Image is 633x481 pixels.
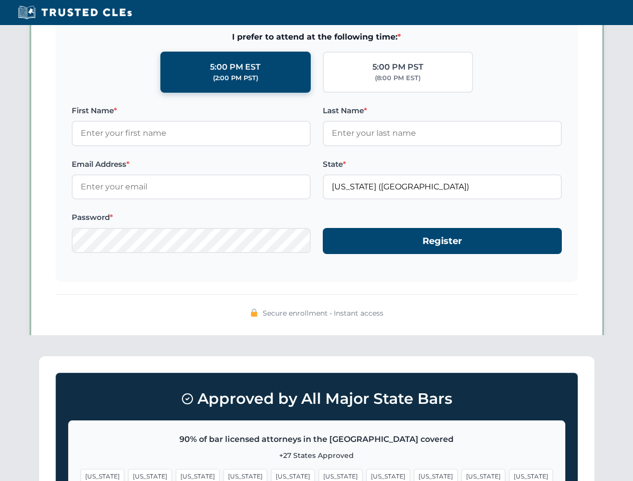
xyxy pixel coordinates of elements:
[81,433,553,446] p: 90% of bar licensed attorneys in the [GEOGRAPHIC_DATA] covered
[72,121,311,146] input: Enter your first name
[81,450,553,461] p: +27 States Approved
[72,31,562,44] span: I prefer to attend at the following time:
[323,105,562,117] label: Last Name
[263,308,383,319] span: Secure enrollment • Instant access
[372,61,424,74] div: 5:00 PM PST
[250,309,258,317] img: 🔒
[15,5,135,20] img: Trusted CLEs
[323,228,562,255] button: Register
[72,158,311,170] label: Email Address
[323,174,562,199] input: Georgia (GA)
[68,385,565,412] h3: Approved by All Major State Bars
[375,73,420,83] div: (8:00 PM EST)
[323,121,562,146] input: Enter your last name
[72,211,311,223] label: Password
[210,61,261,74] div: 5:00 PM EST
[72,105,311,117] label: First Name
[213,73,258,83] div: (2:00 PM PST)
[323,158,562,170] label: State
[72,174,311,199] input: Enter your email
